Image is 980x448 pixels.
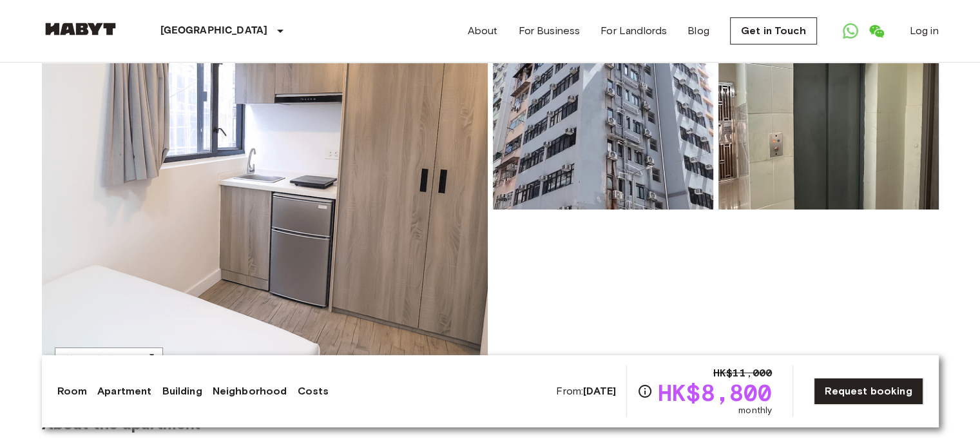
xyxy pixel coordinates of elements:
[162,384,202,399] a: Building
[213,384,287,399] a: Neighborhood
[55,347,163,371] button: Show all photos
[658,381,772,404] span: HK$8,800
[713,365,772,381] span: HK$11,000
[42,23,119,35] img: Habyt
[493,41,713,209] img: Picture of unit HK-01-067-057-01
[468,23,498,39] a: About
[297,384,329,399] a: Costs
[600,23,667,39] a: For Landlords
[838,18,863,44] a: Open WhatsApp
[637,384,653,399] svg: Check cost overview for full price breakdown. Please note that discounts apply to new joiners onl...
[583,385,616,397] b: [DATE]
[518,23,580,39] a: For Business
[863,18,889,44] a: Open WeChat
[42,41,488,384] img: Marketing picture of unit HK-01-067-057-01
[97,384,151,399] a: Apartment
[738,404,772,417] span: monthly
[814,378,923,405] a: Request booking
[57,384,88,399] a: Room
[718,41,939,209] img: Picture of unit HK-01-067-057-01
[730,17,817,44] a: Get in Touch
[687,23,709,39] a: Blog
[160,23,268,39] p: [GEOGRAPHIC_DATA]
[556,384,616,398] span: From:
[910,23,939,39] a: Log in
